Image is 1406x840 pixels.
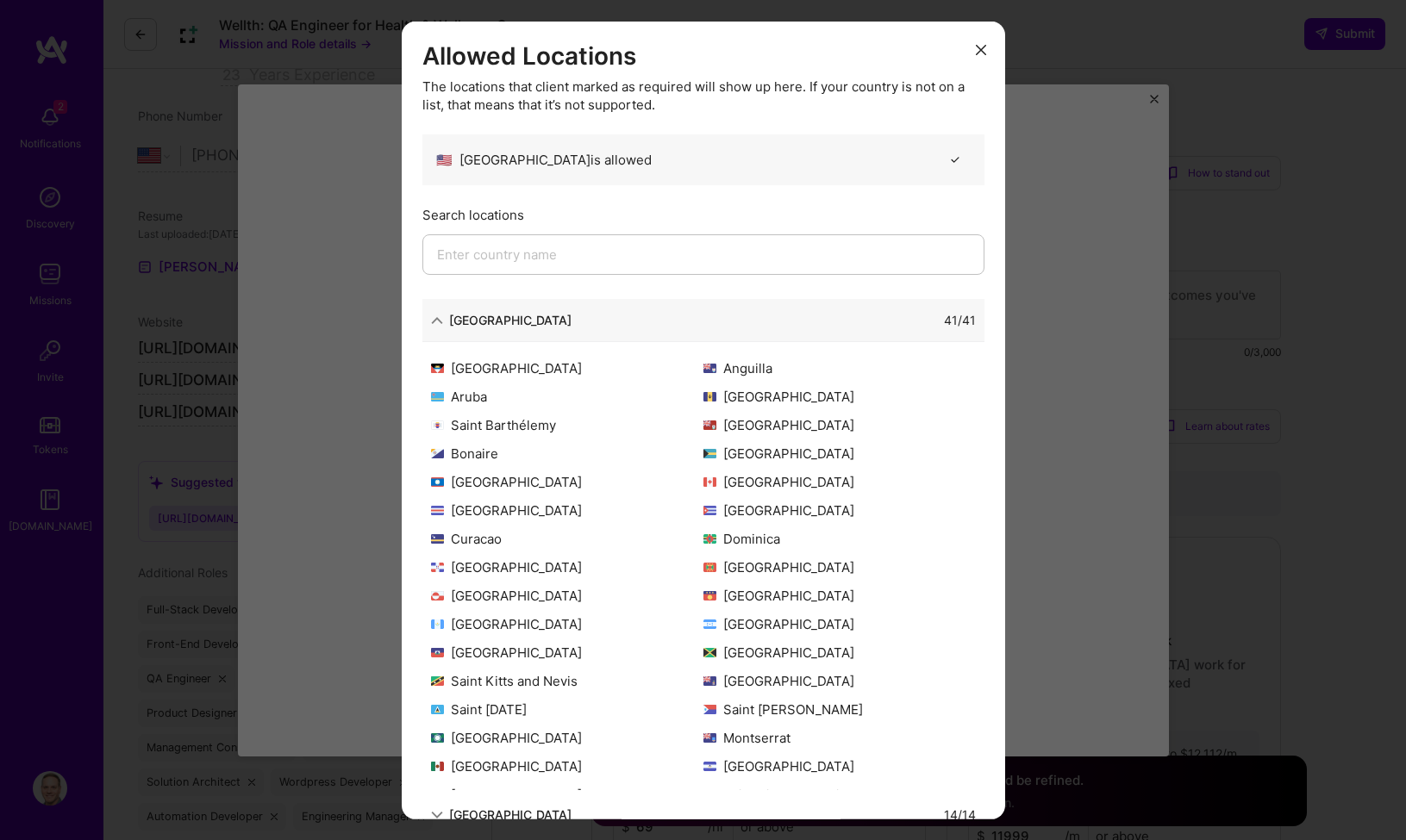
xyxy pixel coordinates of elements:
[449,806,572,824] div: [GEOGRAPHIC_DATA]
[703,729,976,747] div: Montserrat
[431,644,703,662] div: [GEOGRAPHIC_DATA]
[703,501,976,520] div: [GEOGRAPHIC_DATA]
[944,806,976,824] div: 14 / 14
[703,359,976,377] div: Anguilla
[703,786,976,804] div: Saint Pierre and Miquelon
[703,563,716,572] img: Grenada
[431,619,444,629] img: Guatemala
[422,206,984,224] div: Search locations
[703,757,976,775] div: [GEOGRAPHIC_DATA]
[703,615,976,633] div: [GEOGRAPHIC_DATA]
[431,676,444,686] img: Saint Kitts and Nevis
[703,676,716,686] img: Cayman Islands
[431,420,444,430] img: Saint Barthélemy
[703,672,976,690] div: [GEOGRAPHIC_DATA]
[703,700,976,719] div: Saint [PERSON_NAME]
[703,619,716,629] img: Honduras
[703,644,976,662] div: [GEOGRAPHIC_DATA]
[431,786,703,804] div: [GEOGRAPHIC_DATA]
[436,151,652,169] div: [GEOGRAPHIC_DATA] is allowed
[431,700,703,719] div: Saint [DATE]
[431,757,703,775] div: [GEOGRAPHIC_DATA]
[431,445,703,463] div: Bonaire
[703,530,976,548] div: Dominica
[422,78,984,114] div: The locations that client marked as required will show up here. If your country is not on a list,...
[431,762,444,771] img: Mexico
[703,449,716,458] img: Bahamas
[703,388,976,406] div: [GEOGRAPHIC_DATA]
[703,648,716,657] img: Jamaica
[431,506,444,515] img: Costa Rica
[431,615,703,633] div: [GEOGRAPHIC_DATA]
[431,591,444,600] img: Greenland
[431,449,444,458] img: Bonaire
[431,648,444,657] img: Haiti
[703,477,716,487] img: Canada
[431,672,703,690] div: Saint Kitts and Nevis
[703,445,976,463] div: [GEOGRAPHIC_DATA]
[431,729,703,747] div: [GEOGRAPHIC_DATA]
[431,416,703,434] div: Saint Barthélemy
[449,311,572,329] div: [GEOGRAPHIC_DATA]
[431,314,443,326] i: icon ArrowDown
[976,45,986,55] i: icon Close
[431,563,444,572] img: Dominican Republic
[431,359,703,377] div: [GEOGRAPHIC_DATA]
[703,733,716,743] img: Montserrat
[703,762,716,771] img: Nicaragua
[703,420,716,430] img: Bermuda
[949,153,962,166] i: icon CheckBlack
[431,473,703,491] div: [GEOGRAPHIC_DATA]
[431,733,444,743] img: Martinique
[431,534,444,544] img: Curacao
[703,534,716,544] img: Dominica
[422,41,984,71] h3: Allowed Locations
[703,558,976,576] div: [GEOGRAPHIC_DATA]
[431,364,444,373] img: Antigua and Barbuda
[944,311,976,329] div: 41 / 41
[431,587,703,605] div: [GEOGRAPHIC_DATA]
[431,705,444,714] img: Saint Lucia
[436,151,453,169] span: 🇺🇸
[703,392,716,401] img: Barbados
[431,392,444,401] img: Aruba
[422,234,984,275] input: Enter country name
[703,416,976,434] div: [GEOGRAPHIC_DATA]
[703,591,716,600] img: Guadeloupe
[402,21,1005,818] div: modal
[703,506,716,515] img: Cuba
[431,501,703,520] div: [GEOGRAPHIC_DATA]
[703,473,976,491] div: [GEOGRAPHIC_DATA]
[703,705,716,714] img: Saint Martin
[431,388,703,406] div: Aruba
[703,587,976,605] div: [GEOGRAPHIC_DATA]
[431,558,703,576] div: [GEOGRAPHIC_DATA]
[431,477,444,487] img: Belize
[703,364,716,373] img: Anguilla
[431,808,443,820] i: icon ArrowDown
[431,530,703,548] div: Curacao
